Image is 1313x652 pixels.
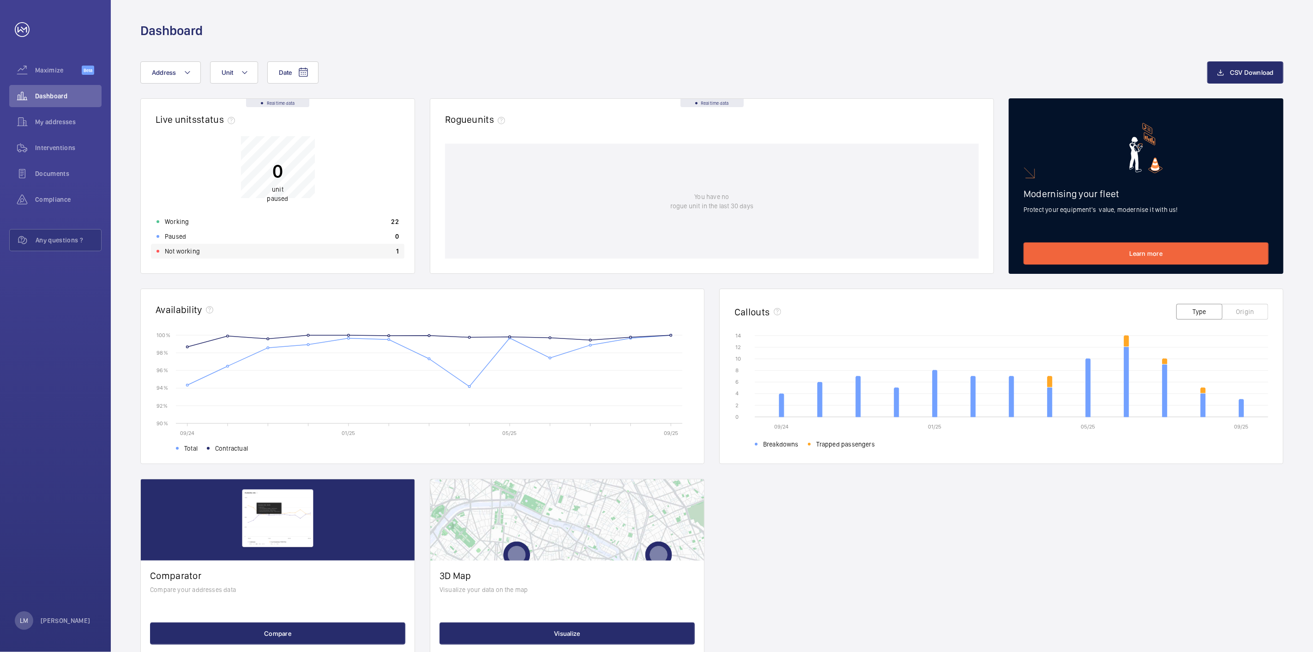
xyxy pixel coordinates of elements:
[150,622,405,645] button: Compare
[395,232,399,241] p: 0
[35,169,102,178] span: Documents
[157,350,168,356] text: 98 %
[472,114,509,125] span: units
[150,570,405,581] h2: Comparator
[670,192,753,211] p: You have no rogue unit in the last 30 days
[140,22,203,39] h1: Dashboard
[157,420,168,426] text: 90 %
[35,195,102,204] span: Compliance
[267,185,288,204] p: unit
[210,61,258,84] button: Unit
[82,66,94,75] span: Beta
[735,391,739,397] text: 4
[735,379,739,385] text: 6
[184,444,198,453] span: Total
[775,423,789,430] text: 09/24
[1235,423,1249,430] text: 09/25
[735,367,739,374] text: 8
[267,160,288,183] p: 0
[267,61,319,84] button: Date
[503,430,517,436] text: 05/25
[156,114,239,125] h2: Live units
[197,114,239,125] span: status
[215,444,248,453] span: Contractual
[267,195,288,203] span: paused
[35,143,102,152] span: Interventions
[1024,188,1269,199] h2: Modernising your fleet
[165,232,186,241] p: Paused
[279,69,292,76] span: Date
[157,402,168,409] text: 92 %
[664,430,678,436] text: 09/25
[1129,123,1163,173] img: marketing-card.svg
[440,570,695,581] h2: 3D Map
[1024,242,1269,265] a: Learn more
[165,217,189,226] p: Working
[20,616,28,625] p: LM
[150,585,405,594] p: Compare your addresses data
[735,332,741,339] text: 14
[445,114,509,125] h2: Rogue
[1081,423,1096,430] text: 05/25
[1207,61,1283,84] button: CSV Download
[1222,304,1268,320] button: Origin
[41,616,90,625] p: [PERSON_NAME]
[735,414,739,420] text: 0
[928,423,942,430] text: 01/25
[157,385,168,391] text: 94 %
[681,99,744,107] div: Real time data
[735,344,741,350] text: 12
[735,306,770,318] h2: Callouts
[222,69,234,76] span: Unit
[816,440,875,449] span: Trapped passengers
[157,332,170,338] text: 100 %
[35,91,102,101] span: Dashboard
[36,235,101,245] span: Any questions ?
[763,440,799,449] span: Breakdowns
[165,247,200,256] p: Not working
[391,217,399,226] p: 22
[180,430,194,436] text: 09/24
[735,356,741,362] text: 10
[735,402,738,409] text: 2
[396,247,399,256] p: 1
[156,304,202,315] h2: Availability
[152,69,176,76] span: Address
[440,622,695,645] button: Visualize
[342,430,355,436] text: 01/25
[1230,69,1274,76] span: CSV Download
[35,66,82,75] span: Maximize
[157,367,168,374] text: 96 %
[246,99,309,107] div: Real time data
[440,585,695,594] p: Visualize your data on the map
[35,117,102,127] span: My addresses
[140,61,201,84] button: Address
[1176,304,1223,320] button: Type
[1024,205,1269,214] p: Protect your equipment's value, modernise it with us!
